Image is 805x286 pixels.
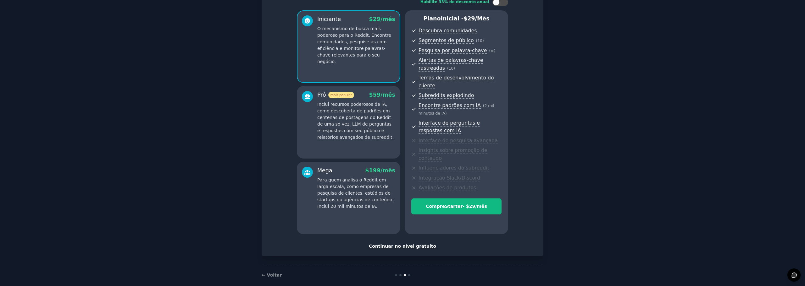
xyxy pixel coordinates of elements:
[369,167,381,174] font: 199
[317,102,394,140] font: Inclui recursos poderosos de IA, como descoberta de padrões em centenas de postagens do Reddit de...
[419,92,474,98] font: Subreddits explodindo
[475,15,490,22] font: /mês
[380,16,395,22] font: /mês
[426,204,445,209] font: Compre
[419,28,477,34] font: Descubra comunidades
[373,16,380,22] font: 29
[419,104,494,116] font: 2 mil minutos de IA
[330,93,352,97] font: mais popular
[477,39,482,43] font: 10
[423,15,441,22] font: Plano
[380,167,395,174] font: /mês
[469,204,475,209] font: 29
[464,15,467,22] font: $
[369,16,373,22] font: $
[419,175,480,181] font: Integração Slack/Discord
[482,39,484,43] font: )
[476,39,478,43] font: (
[317,92,326,98] font: Pró
[447,66,449,71] font: (
[419,102,481,108] font: Encontre padrões com IA
[445,111,447,116] font: )
[419,57,483,71] font: Alertas de palavras-chave rastreadas
[419,147,487,161] font: Insights sobre promoção de conteúdo
[467,15,475,22] font: 29
[445,204,463,209] font: Starter
[475,204,487,209] font: /mês
[463,204,469,209] font: - $
[380,92,395,98] font: /mês
[369,92,373,98] font: $
[317,177,394,209] font: Para quem analisa o Reddit em larga escala, como empresas de pesquisa de clientes, estúdios de st...
[317,16,341,22] font: Iniciante
[419,37,474,43] font: Segmentos de público
[369,244,436,249] font: Continuar no nível gratuito
[441,15,464,22] font: Inicial -
[419,120,480,134] font: Interface de perguntas e respostas com IA
[419,185,476,191] font: Avaliações de produtos
[365,167,369,174] font: $
[449,66,454,71] font: 10
[317,167,332,174] font: Mega
[453,66,455,71] font: )
[494,49,495,53] font: )
[419,47,487,53] font: Pesquisa por palavra-chave
[262,273,282,278] a: ← Voltar
[373,92,380,98] font: 59
[419,75,494,89] font: Temas de desenvolvimento do cliente
[411,198,502,214] button: CompreStarter- $29/mês
[317,26,391,64] font: O mecanismo de busca mais poderoso para o Reddit. Encontre comunidades, pesquise-as com eficiênci...
[491,49,494,53] font: ∞
[489,49,491,53] font: (
[419,138,498,143] font: Interface de pesquisa avançada
[483,104,485,108] font: (
[419,165,489,171] font: Influenciadores do subreddit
